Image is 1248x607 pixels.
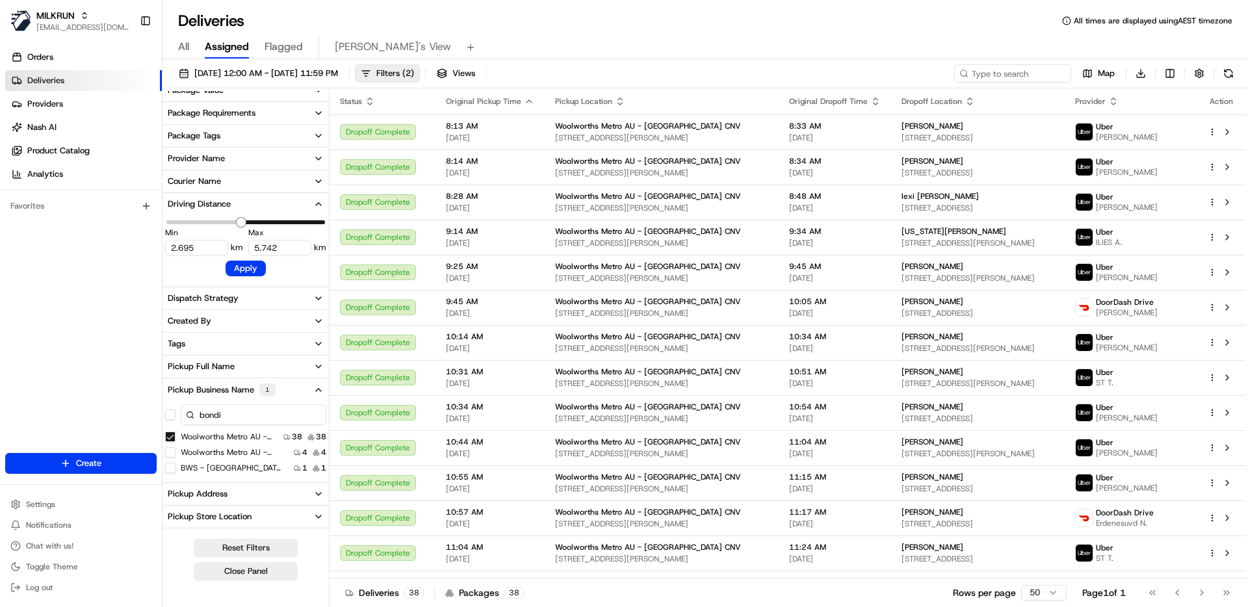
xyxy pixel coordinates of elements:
[446,448,534,459] span: [DATE]
[110,292,120,302] div: 💻
[902,402,963,412] span: [PERSON_NAME]
[340,96,362,107] span: Status
[5,196,157,216] div: Favorites
[248,240,311,255] input: Max
[789,413,881,424] span: [DATE]
[27,168,63,180] span: Analytics
[1076,229,1093,246] img: uber-new-logo.jpeg
[446,437,534,447] span: 10:44 AM
[129,322,157,332] span: Pylon
[27,98,63,110] span: Providers
[555,191,741,201] span: Woolworths Metro AU - [GEOGRAPHIC_DATA] CNV
[446,542,534,552] span: 11:04 AM
[446,296,534,307] span: 9:45 AM
[555,168,768,178] span: [STREET_ADDRESS][PERSON_NAME]
[446,331,534,342] span: 10:14 AM
[36,9,75,22] button: MILKRUN
[26,202,36,213] img: 1736555255976-a54dd68f-1ca7-489b-9aae-adbdc363a1c4
[789,226,881,237] span: 9:34 AM
[446,273,534,283] span: [DATE]
[902,343,1055,354] span: [STREET_ADDRESS][PERSON_NAME]
[789,577,881,588] span: 11:27 AM
[446,203,534,213] span: [DATE]
[27,122,57,133] span: Nash AI
[1219,64,1238,83] button: Refresh
[194,562,298,580] button: Close Panel
[902,554,1055,564] span: [STREET_ADDRESS]
[173,64,344,83] button: [DATE] 12:00 AM - [DATE] 11:59 PM
[1076,510,1093,526] img: doordash_logo_v2.png
[446,238,534,248] span: [DATE]
[445,586,524,599] div: Packages
[168,198,231,210] div: Driving Distance
[1096,192,1113,202] span: Uber
[1096,332,1113,342] span: Uber
[181,432,278,442] label: Woolworths Metro AU - [GEOGRAPHIC_DATA] CNV
[446,133,534,143] span: [DATE]
[555,226,741,237] span: Woolworths Metro AU - [GEOGRAPHIC_DATA] CNV
[555,343,768,354] span: [STREET_ADDRESS][PERSON_NAME]
[902,96,962,107] span: Dropoff Location
[27,75,64,86] span: Deliveries
[555,472,741,482] span: Woolworths Metro AU - [GEOGRAPHIC_DATA] CNV
[248,227,264,238] label: Max
[115,237,142,247] span: [DATE]
[1096,272,1158,283] span: [PERSON_NAME]
[58,137,179,148] div: We're available if you need us!
[1076,334,1093,351] img: uber-new-logo.jpeg
[1096,553,1113,563] span: ST T.
[162,125,329,147] button: Package Tags
[902,472,963,482] span: [PERSON_NAME]
[555,378,768,389] span: [STREET_ADDRESS][PERSON_NAME]
[162,378,329,402] button: Pickup Business Name1
[446,378,534,389] span: [DATE]
[162,287,329,309] button: Dispatch Strategy
[555,238,768,248] span: [STREET_ADDRESS][PERSON_NAME]
[1096,437,1113,448] span: Uber
[1076,123,1093,140] img: uber-new-logo.jpeg
[221,128,237,144] button: Start new chat
[168,338,185,350] div: Tags
[555,554,768,564] span: [STREET_ADDRESS][PERSON_NAME]
[446,261,534,272] span: 9:25 AM
[13,189,34,210] img: Masood Aslam
[1096,543,1113,553] span: Uber
[5,94,162,114] a: Providers
[446,226,534,237] span: 9:14 AM
[181,447,285,458] label: Woolworths Metro AU - [GEOGRAPHIC_DATA]
[1076,474,1093,491] img: uber-new-logo.jpeg
[26,562,78,572] span: Toggle Theme
[5,578,157,597] button: Log out
[555,133,768,143] span: [STREET_ADDRESS][PERSON_NAME]
[1096,472,1113,483] span: Uber
[902,168,1055,178] span: [STREET_ADDRESS]
[789,448,881,459] span: [DATE]
[555,367,741,377] span: Woolworths Metro AU - [GEOGRAPHIC_DATA] CNV
[292,432,302,442] span: 38
[902,519,1055,529] span: [STREET_ADDRESS]
[555,96,612,107] span: Pickup Location
[162,148,329,170] button: Provider Name
[226,261,266,276] button: Apply
[555,156,741,166] span: Woolworths Metro AU - [GEOGRAPHIC_DATA] CNV
[5,47,162,68] a: Orders
[321,447,326,458] span: 4
[168,383,276,396] div: Pickup Business Name
[162,333,329,355] button: Tags
[1096,262,1113,272] span: Uber
[1076,194,1093,211] img: uber-new-logo.jpeg
[902,203,1055,213] span: [STREET_ADDRESS]
[1096,483,1158,493] span: [PERSON_NAME]
[13,124,36,148] img: 1736555255976-a54dd68f-1ca7-489b-9aae-adbdc363a1c4
[902,448,1055,459] span: [STREET_ADDRESS][PERSON_NAME]
[5,164,162,185] a: Analytics
[555,121,741,131] span: Woolworths Metro AU - [GEOGRAPHIC_DATA] CNV
[431,64,481,83] button: Views
[446,484,534,494] span: [DATE]
[789,519,881,529] span: [DATE]
[108,237,112,247] span: •
[789,472,881,482] span: 11:15 AM
[13,52,237,73] p: Welcome 👋
[789,542,881,552] span: 11:24 AM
